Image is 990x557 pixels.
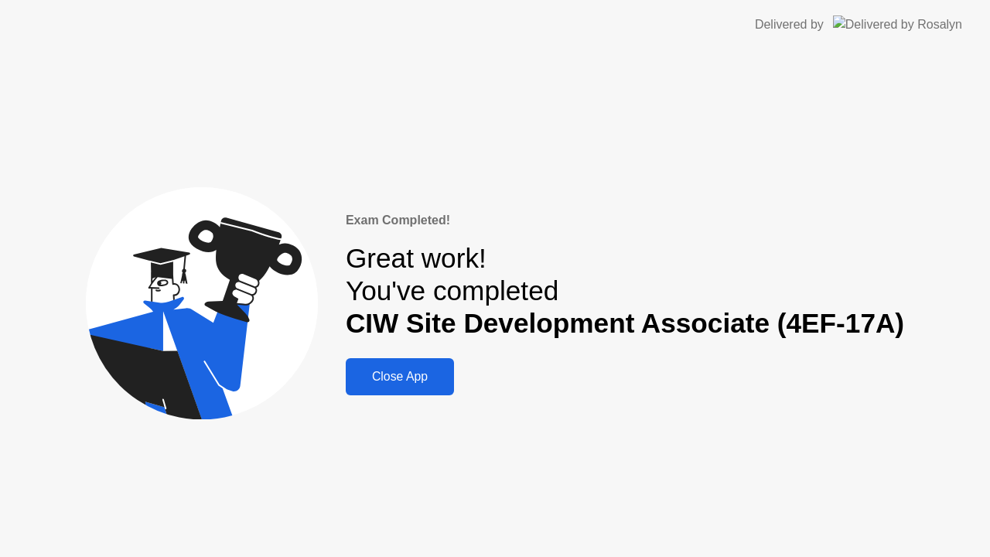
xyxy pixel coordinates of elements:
button: Close App [346,358,454,395]
div: Great work! You've completed [346,242,904,340]
img: Delivered by Rosalyn [833,15,962,33]
div: Close App [350,370,449,384]
div: Delivered by [755,15,824,34]
div: Exam Completed! [346,211,904,230]
b: CIW Site Development Associate (4EF-17A) [346,308,904,338]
